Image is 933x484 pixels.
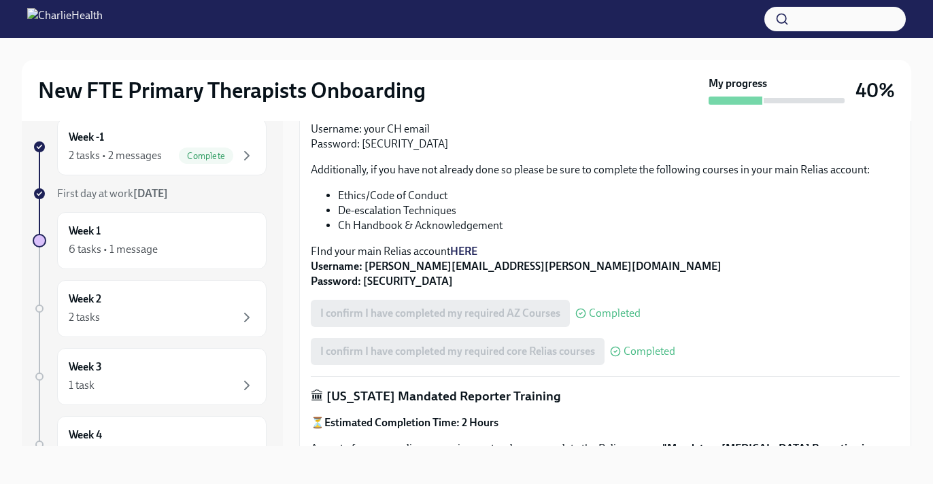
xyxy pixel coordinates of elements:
[69,242,158,257] div: 6 tasks • 1 message
[69,292,101,307] h6: Week 2
[311,162,900,177] p: Additionally, if you have not already done so please be sure to complete the following courses in...
[338,203,900,218] li: De-escalation Techniques
[57,187,168,200] span: First day at work
[589,308,641,319] span: Completed
[338,218,900,233] li: Ch Handbook & Acknowledgement
[311,107,900,152] p: Username: your CH email Password: [SECURITY_DATA]
[69,310,100,325] div: 2 tasks
[855,78,895,103] h3: 40%
[69,148,162,163] div: 2 tasks • 2 messages
[709,76,767,91] strong: My progress
[324,416,498,429] strong: Estimated Completion Time: 2 Hours
[33,348,267,405] a: Week 31 task
[69,360,102,375] h6: Week 3
[69,378,95,393] div: 1 task
[33,212,267,269] a: Week 16 tasks • 1 message
[69,224,101,239] h6: Week 1
[311,441,900,471] p: As part of your compliance requirements, please complete the Relias course: This training is esse...
[311,415,900,430] p: ⏳
[33,186,267,201] a: First day at work[DATE]
[27,8,103,30] img: CharlieHealth
[338,188,900,203] li: Ethics/Code of Conduct
[38,77,426,104] h2: New FTE Primary Therapists Onboarding
[311,260,722,288] strong: Username: [PERSON_NAME][EMAIL_ADDRESS][PERSON_NAME][DOMAIN_NAME] Password: [SECURITY_DATA]
[33,416,267,473] a: Week 4
[69,428,102,443] h6: Week 4
[311,387,900,405] p: 🏛 [US_STATE] Mandated Reporter Training
[311,244,900,289] p: FInd your main Relias account
[33,118,267,175] a: Week -12 tasks • 2 messagesComplete
[450,245,477,258] a: HERE
[133,187,168,200] strong: [DATE]
[33,280,267,337] a: Week 22 tasks
[624,346,675,357] span: Completed
[69,130,104,145] h6: Week -1
[179,151,233,161] span: Complete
